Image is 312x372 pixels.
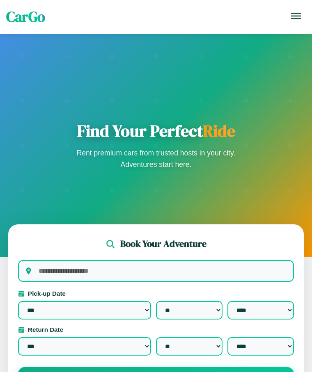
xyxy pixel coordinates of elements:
label: Return Date [18,326,294,333]
span: Ride [203,120,235,142]
label: Pick-up Date [18,290,294,297]
p: Rent premium cars from trusted hosts in your city. Adventures start here. [74,147,238,170]
span: CarGo [6,7,45,27]
h2: Book Your Adventure [120,237,206,250]
h1: Find Your Perfect [74,121,238,141]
